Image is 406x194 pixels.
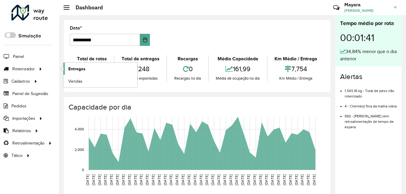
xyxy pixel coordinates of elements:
h4: Capacidade por dia [69,103,324,112]
text: [DATE] [300,174,304,185]
h2: Dashboard [70,4,103,11]
text: [DATE] [163,174,167,185]
text: [DATE] [151,174,155,185]
div: Média de ocupação no dia [210,75,265,81]
div: Recargas no dia [169,75,206,81]
text: 4,000 [75,127,84,131]
div: 34,84% menor que o dia anterior [340,48,397,62]
text: [DATE] [240,174,244,185]
div: 248 [116,62,165,75]
div: 0 [169,62,206,75]
div: Total de rotas [71,55,112,62]
span: Vendas [68,78,82,84]
text: [DATE] [294,174,298,185]
text: [DATE] [229,174,233,185]
text: [DATE] [217,174,221,185]
span: Cadastros [11,78,30,84]
text: [DATE] [98,174,101,185]
span: [PERSON_NAME] [344,8,389,13]
li: 1.343,16 kg - Total de peso não roteirizado [345,84,397,99]
text: [DATE] [276,174,280,185]
a: Entregas [64,63,137,75]
text: [DATE] [91,174,95,185]
li: 4 - Cliente(s) fora da malha viária [345,99,397,109]
span: Importações [12,115,35,122]
text: [DATE] [270,174,274,185]
a: Contato Rápido [330,1,343,14]
text: [DATE] [157,174,161,185]
div: Média Capacidade [210,55,265,62]
text: [DATE] [103,174,107,185]
text: [DATE] [223,174,227,185]
div: Entregas exportadas [116,75,165,81]
text: [DATE] [253,174,256,185]
text: [DATE] [127,174,131,185]
text: [DATE] [282,174,286,185]
text: [DATE] [175,174,179,185]
text: [DATE] [288,174,292,185]
div: 7,754 [269,62,323,75]
text: [DATE] [145,174,149,185]
text: [DATE] [211,174,215,185]
div: 161,99 [210,62,265,75]
text: [DATE] [259,174,262,185]
h3: Mayara [344,2,389,8]
text: [DATE] [306,174,310,185]
text: [DATE] [187,174,191,185]
span: Entregas [68,66,85,72]
a: Vendas [64,75,137,87]
span: Roteirizador [12,66,35,72]
text: [DATE] [139,174,143,185]
div: Km Médio / Entrega [269,55,323,62]
div: Total de entregas [116,55,165,62]
div: Tempo médio por rota [340,19,397,27]
span: Pedidos [11,103,26,109]
span: Painel [13,53,24,60]
span: Tático [11,152,23,159]
text: 0 [82,168,84,172]
div: Km Médio / Entrega [269,75,323,81]
text: [DATE] [121,174,125,185]
text: [DATE] [312,174,316,185]
h4: Alertas [340,72,397,81]
text: [DATE] [199,174,203,185]
text: [DATE] [181,174,185,185]
text: 2,000 [75,148,84,151]
text: [DATE] [234,174,238,185]
text: [DATE] [205,174,209,185]
label: Simulação [18,32,41,40]
button: Choose Date [140,34,150,46]
text: [DATE] [115,174,119,185]
text: [DATE] [264,174,268,185]
div: Recargas [169,55,206,62]
text: [DATE] [169,174,173,185]
div: 00:01:41 [340,27,397,48]
text: [DATE] [193,174,197,185]
text: [DATE] [109,174,113,185]
span: Retroalimentação [12,140,45,146]
text: [DATE] [85,174,89,185]
li: 592 - [PERSON_NAME] sem retroalimentação de tempo de espera [345,109,397,130]
label: Data [70,24,82,32]
text: [DATE] [246,174,250,185]
span: Painel de Sugestão [12,91,48,97]
span: Relatórios [12,128,31,134]
text: [DATE] [133,174,137,185]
